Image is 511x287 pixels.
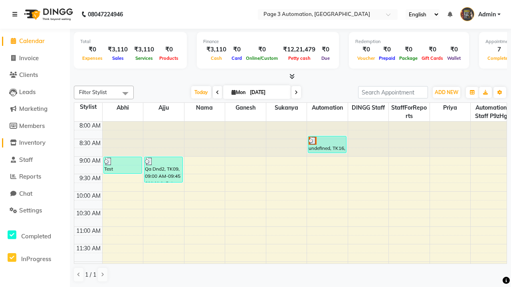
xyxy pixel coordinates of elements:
[78,174,102,183] div: 9:30 AM
[2,37,68,46] a: Calendar
[75,262,102,270] div: 12:00 PM
[21,255,51,263] span: InProgress
[358,86,428,98] input: Search Appointment
[230,89,248,95] span: Mon
[433,87,460,98] button: ADD NEW
[2,155,68,165] a: Staff
[203,38,333,45] div: Finance
[79,89,107,95] span: Filter Stylist
[19,139,46,146] span: Inventory
[75,244,102,253] div: 11:30 AM
[420,55,445,61] span: Gift Cards
[131,45,157,54] div: ₹3,110
[397,55,420,61] span: Package
[110,55,126,61] span: Sales
[348,103,389,113] span: DINGG Staff
[266,103,307,113] span: Sukanya
[2,54,68,63] a: Invoice
[230,45,244,54] div: ₹0
[19,122,45,130] span: Members
[78,122,102,130] div: 8:00 AM
[2,71,68,80] a: Clients
[377,45,397,54] div: ₹0
[19,190,32,197] span: Chat
[88,3,123,26] b: 08047224946
[19,173,41,180] span: Reports
[80,38,180,45] div: Total
[308,136,346,153] div: undefined, TK16, 08:25 AM-08:55 AM, Hair cut Below 12 years (Boy)
[2,189,68,199] a: Chat
[307,103,348,113] span: Automation
[435,89,458,95] span: ADD NEW
[105,45,131,54] div: ₹3,110
[478,10,496,19] span: Admin
[75,192,102,200] div: 10:00 AM
[2,138,68,147] a: Inventory
[319,55,332,61] span: Due
[377,55,397,61] span: Prepaid
[397,45,420,54] div: ₹0
[19,71,38,79] span: Clients
[145,157,182,182] div: Qa Dnd2, TK09, 09:00 AM-09:45 AM, Hair Cut-Men
[420,45,445,54] div: ₹0
[445,45,463,54] div: ₹0
[74,103,102,111] div: Stylist
[244,55,280,61] span: Online/Custom
[209,55,224,61] span: Cash
[78,157,102,165] div: 9:00 AM
[78,139,102,147] div: 8:30 AM
[19,156,33,163] span: Staff
[19,206,42,214] span: Settings
[319,45,333,54] div: ₹0
[143,103,184,113] span: Ajju
[460,7,474,21] img: Admin
[2,88,68,97] a: Leads
[191,86,211,98] span: Today
[157,55,180,61] span: Products
[75,227,102,235] div: 11:00 AM
[133,55,155,61] span: Services
[19,37,45,45] span: Calendar
[19,88,36,96] span: Leads
[355,55,377,61] span: Voucher
[286,55,313,61] span: Petty cash
[225,103,266,113] span: Ganesh
[355,38,463,45] div: Redemption
[203,45,230,54] div: ₹3,110
[389,103,430,121] span: StaffForReports
[21,232,51,240] span: Completed
[280,45,319,54] div: ₹12,21,479
[230,55,244,61] span: Card
[430,103,471,113] span: Priya
[80,55,105,61] span: Expenses
[75,209,102,218] div: 10:30 AM
[104,157,142,173] div: Test DoNotDelete, TK11, 09:00 AM-09:30 AM, Hair Cut By Expert-Men
[80,45,105,54] div: ₹0
[2,206,68,215] a: Settings
[20,3,75,26] img: logo
[184,103,225,113] span: Nama
[19,105,48,112] span: Marketing
[85,271,96,279] span: 1 / 1
[2,122,68,131] a: Members
[355,45,377,54] div: ₹0
[157,45,180,54] div: ₹0
[248,86,287,98] input: 2025-09-01
[103,103,143,113] span: Abhi
[445,55,463,61] span: Wallet
[244,45,280,54] div: ₹0
[2,172,68,181] a: Reports
[19,54,39,62] span: Invoice
[2,104,68,114] a: Marketing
